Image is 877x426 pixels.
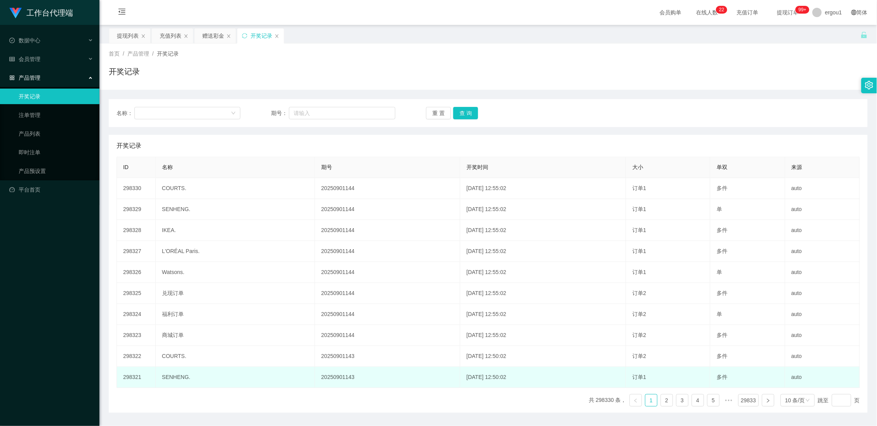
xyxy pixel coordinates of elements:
[9,75,40,81] span: 产品管理
[315,241,460,262] td: 20250901144
[589,394,626,407] li: 共 298330 条，
[19,145,93,160] a: 即时注单
[708,395,719,406] a: 5
[460,346,626,367] td: [DATE] 12:50:02
[117,346,156,367] td: 298322
[785,395,805,406] div: 10 条/页
[676,394,689,407] li: 3
[723,394,735,407] span: •••
[739,395,759,406] a: 29833
[632,311,646,317] span: 订单2
[109,0,135,25] i: 图标: menu-fold
[792,164,802,170] span: 来源
[795,6,809,14] sup: 1039
[156,304,315,325] td: 福利订单
[156,346,315,367] td: COURTS.
[117,220,156,241] td: 298328
[717,248,727,254] span: 多件
[315,325,460,346] td: 20250901144
[162,164,173,170] span: 名称
[426,107,451,119] button: 重 置
[19,107,93,123] a: 注单管理
[806,398,810,403] i: 图标: down
[632,332,646,338] span: 订单2
[717,164,727,170] span: 单双
[315,178,460,199] td: 20250901144
[117,367,156,388] td: 298321
[460,325,626,346] td: [DATE] 12:55:02
[156,262,315,283] td: Watsons.
[117,109,134,117] span: 名称：
[321,164,332,170] span: 期号
[717,332,727,338] span: 多件
[707,394,720,407] li: 5
[717,227,727,233] span: 多件
[766,398,771,403] i: 图标: right
[242,33,247,38] i: 图标: sync
[632,206,646,212] span: 订单1
[160,28,181,43] div: 充值列表
[738,394,759,407] li: 29833
[717,311,722,317] span: 单
[315,304,460,325] td: 20250901144
[632,185,646,191] span: 订单1
[9,75,15,80] i: 图标: appstore-o
[785,262,860,283] td: auto
[460,241,626,262] td: [DATE] 12:55:02
[315,220,460,241] td: 20250901144
[719,6,722,14] p: 2
[646,395,657,406] a: 1
[117,304,156,325] td: 298324
[717,374,727,380] span: 多件
[123,164,129,170] span: ID
[773,10,802,15] span: 提现订单
[632,269,646,275] span: 订单1
[19,89,93,104] a: 开奖记录
[692,10,722,15] span: 在线人数
[632,290,646,296] span: 订单2
[785,346,860,367] td: auto
[315,262,460,283] td: 20250901144
[156,241,315,262] td: L'ORÉAL Paris.
[271,109,289,117] span: 期号：
[202,28,224,43] div: 赠送彩金
[156,178,315,199] td: COURTS.
[117,241,156,262] td: 298327
[818,394,860,407] div: 跳至 页
[717,185,727,191] span: 多件
[645,394,658,407] li: 1
[460,262,626,283] td: [DATE] 12:55:02
[632,227,646,233] span: 订单1
[692,394,704,407] li: 4
[19,126,93,141] a: 产品列表
[109,51,120,57] span: 首页
[9,8,22,19] img: logo.9652507e.png
[184,34,188,38] i: 图标: close
[156,367,315,388] td: SENHENG.
[275,34,279,38] i: 图标: close
[717,206,722,212] span: 单
[141,34,146,38] i: 图标: close
[785,325,860,346] td: auto
[717,269,722,275] span: 单
[632,353,646,359] span: 订单2
[632,248,646,254] span: 订单1
[156,220,315,241] td: IKEA.
[785,199,860,220] td: auto
[9,37,40,44] span: 数据中心
[717,353,727,359] span: 多件
[117,141,141,150] span: 开奖记录
[453,107,478,119] button: 查 询
[460,220,626,241] td: [DATE] 12:55:02
[661,395,673,406] a: 2
[9,182,93,197] a: 图标: dashboard平台首页
[722,6,724,14] p: 2
[117,262,156,283] td: 298326
[861,31,868,38] i: 图标: unlock
[630,394,642,407] li: 上一页
[785,178,860,199] td: auto
[26,0,73,25] h1: 工作台代理端
[9,56,15,62] i: 图标: table
[156,325,315,346] td: 商城订单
